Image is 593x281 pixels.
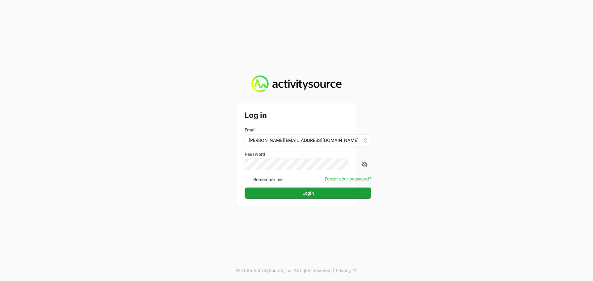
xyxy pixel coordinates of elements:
p: © 2025 ActivitySource, inc. All rights reserved. [236,267,332,274]
span: [PERSON_NAME][EMAIL_ADDRESS][DOMAIN_NAME] [249,137,359,143]
label: Remember me [253,176,283,183]
span: Login [302,189,314,197]
button: [PERSON_NAME][EMAIL_ADDRESS][DOMAIN_NAME] [245,134,371,146]
label: Email [245,127,256,133]
button: Login [245,188,371,199]
span: | [333,267,334,274]
h2: Log in [245,110,371,121]
img: Activity Source [251,75,341,93]
label: Password [245,151,371,157]
a: Privacy [336,267,357,274]
button: Forgot your password? [325,176,371,182]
